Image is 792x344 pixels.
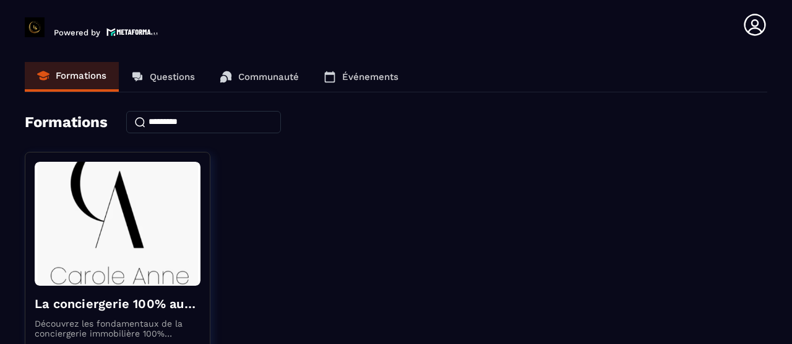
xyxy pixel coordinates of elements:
p: Questions [150,71,195,82]
img: logo-branding [25,17,45,37]
h4: Formations [25,113,108,131]
p: Powered by [54,28,100,37]
img: formation-background [35,162,200,286]
a: Questions [119,62,207,92]
h4: La conciergerie 100% automatisée [35,295,200,312]
p: Événements [342,71,398,82]
p: Communauté [238,71,299,82]
img: logo [106,27,158,37]
a: Communauté [207,62,311,92]
a: Formations [25,62,119,92]
p: Découvrez les fondamentaux de la conciergerie immobilière 100% automatisée. Cette formation est c... [35,319,200,338]
p: Formations [56,70,106,81]
a: Événements [311,62,411,92]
